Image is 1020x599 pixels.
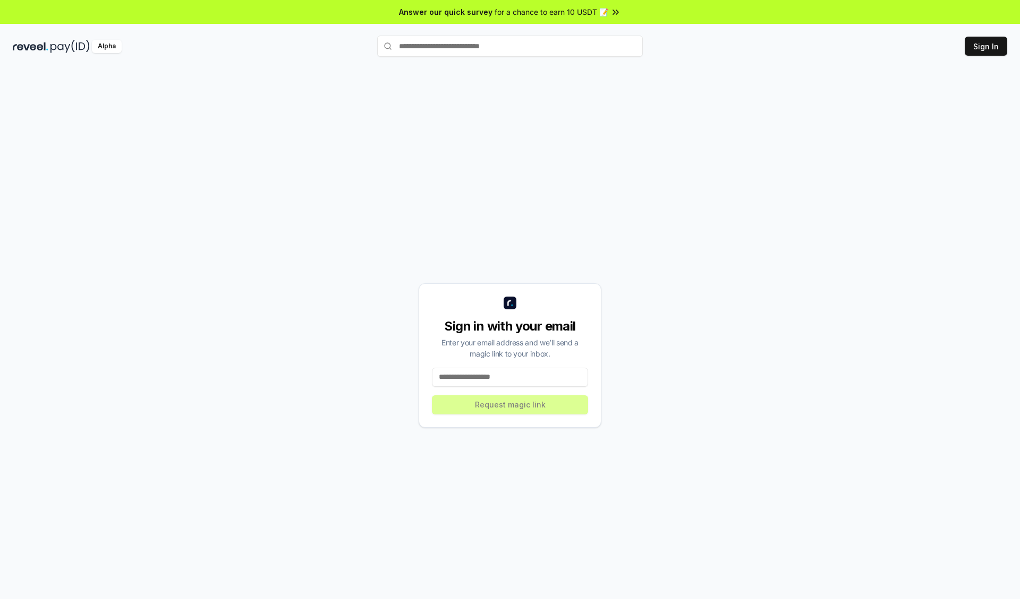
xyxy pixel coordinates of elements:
button: Sign In [965,37,1007,56]
img: reveel_dark [13,40,48,53]
span: Answer our quick survey [399,6,492,18]
div: Alpha [92,40,122,53]
img: pay_id [50,40,90,53]
div: Enter your email address and we’ll send a magic link to your inbox. [432,337,588,359]
div: Sign in with your email [432,318,588,335]
span: for a chance to earn 10 USDT 📝 [495,6,608,18]
img: logo_small [504,297,516,309]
